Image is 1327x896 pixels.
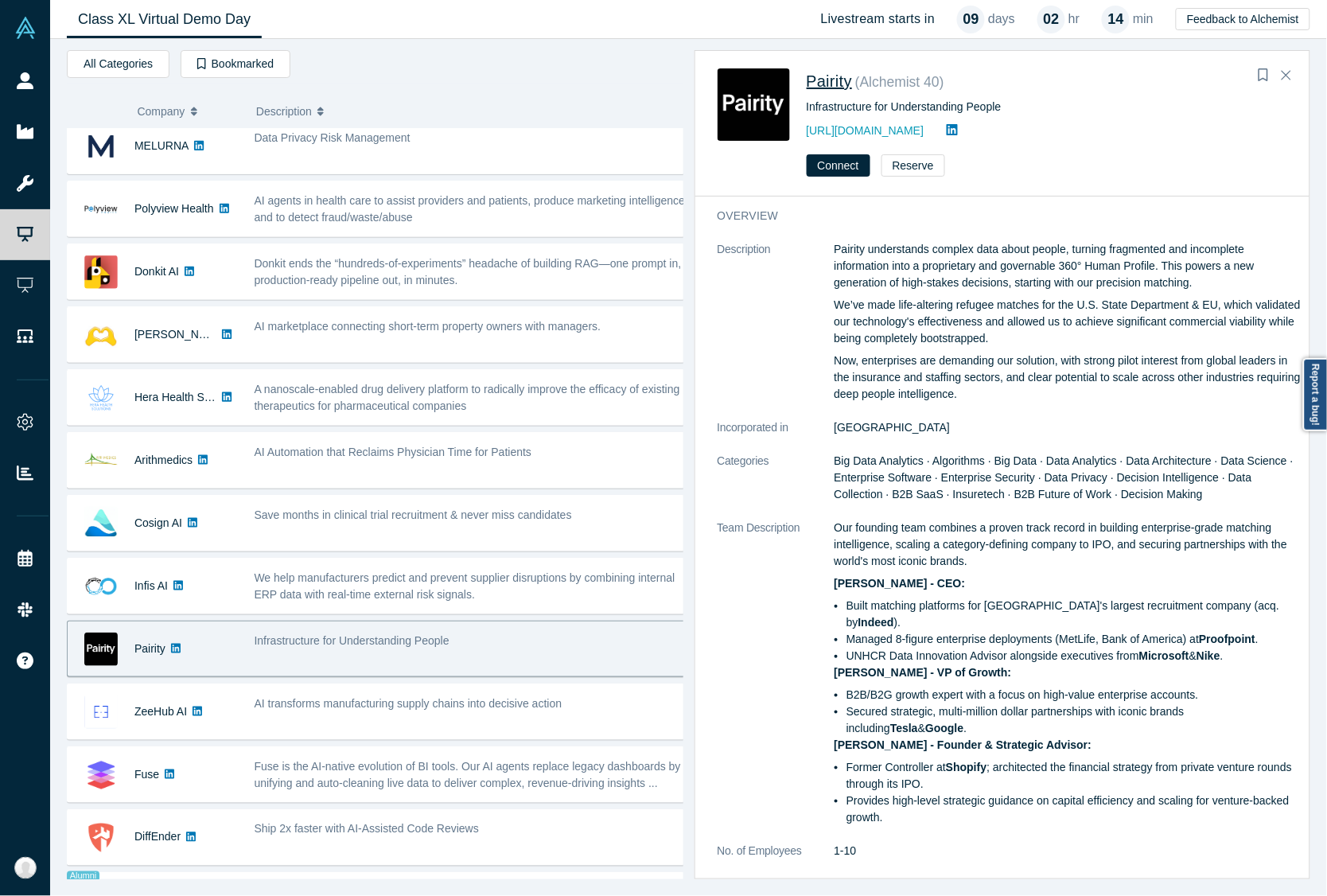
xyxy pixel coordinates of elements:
li: Managed 8-figure enterprise deployments (MetLife, Bank of America) at . [846,631,1302,648]
div: Infrastructure for Understanding People [807,99,1288,115]
li: Former Controller at ; architected the financial strategy from private venture rounds through its... [846,759,1302,793]
p: days [988,10,1015,29]
strong: Google [925,722,963,734]
p: Pairity understands complex data about people, turning fragmented and incomplete information into... [835,241,1303,291]
a: Cosign AI [134,516,182,529]
p: Our founding team combines a proven track record in building enterprise-grade matching intelligen... [835,520,1303,570]
dt: No. of Employees [718,843,835,876]
span: A nanoscale-enabled drug delivery platform to radically improve the efficacy of existing therapeu... [255,383,680,412]
strong: Tesla [890,722,918,734]
button: Company [138,95,240,128]
button: Connect [807,154,870,177]
li: B2B/B2G growth expert with a focus on high-value enterprise accounts. [846,687,1302,703]
a: MELURNA [134,139,189,152]
img: MELURNA's Logo [84,130,118,163]
dt: Description [718,241,835,419]
a: Polyview Health [134,202,214,215]
strong: [PERSON_NAME] - Founder & Strategic Advisor: [835,738,1092,751]
span: Infrastructure for Understanding People [255,634,449,647]
a: Infis AI [134,579,168,592]
div: 14 [1102,6,1130,33]
span: Company [138,95,185,128]
li: Built matching platforms for [GEOGRAPHIC_DATA]'s largest recruitment company (acq. by ). [846,598,1302,631]
strong: [PERSON_NAME] - VP of Growth: [835,666,1012,679]
img: Pairity's Logo [718,68,790,141]
button: All Categories [67,50,169,78]
span: Donkit ends the “hundreds-of-experiments” headache of building RAG—one prompt in, production-read... [255,257,682,286]
strong: Microsoft [1139,649,1189,662]
img: Fuse's Logo [84,758,118,792]
dt: Categories [718,453,835,520]
img: Hera Health Solutions's Logo [84,381,118,415]
img: Donkit AI's Logo [84,255,118,289]
a: Donkit AI [134,265,179,278]
strong: Shopify [946,761,986,773]
button: Feedback to Alchemist [1176,8,1310,30]
img: Arithmedics's Logo [84,444,118,477]
img: Infis AI's Logo [84,570,118,603]
img: ZeeHub AI's Logo [84,695,118,729]
a: Class XL Virtual Demo Day [67,1,262,38]
span: AI agents in health care to assist providers and patients, produce marketing intelligence, and to... [255,194,689,224]
img: Polyview Health's Logo [84,193,118,226]
dt: Incorporated in [718,419,835,453]
dd: 1-10 [835,843,1303,859]
button: Reserve [881,154,945,177]
strong: [PERSON_NAME] - CEO: [835,577,966,590]
a: [URL][DOMAIN_NAME] [807,124,924,137]
a: ZeeHub AI [134,705,187,718]
a: Hera Health Solutions [134,391,243,403]
a: DiffEnder [134,831,181,843]
a: Report a bug! [1303,358,1327,431]
a: Pairity [134,642,165,655]
div: 09 [957,6,985,33]
a: [PERSON_NAME] AI [134,328,239,341]
span: We help manufacturers predict and prevent supplier disruptions by combining internal ERP data wit... [255,571,675,601]
p: hr [1068,10,1080,29]
span: AI marketplace connecting short-term property owners with managers. [255,320,601,333]
li: Provides high-level strategic guidance on capital efficiency and scaling for venture-backed growth. [846,793,1302,826]
a: Pairity [807,72,853,90]
button: Bookmarked [181,50,290,78]
a: Arithmedics [134,454,193,466]
button: Bookmark [1252,64,1274,87]
span: Alumni [67,871,99,882]
img: Besty AI's Logo [84,318,118,352]
span: AI transforms manufacturing supply chains into decisive action [255,697,562,710]
li: Secured strategic, multi-million dollar partnerships with iconic brands including & . [846,703,1302,737]
strong: Nike [1197,649,1220,662]
strong: Indeed [858,616,894,629]
small: ( Alchemist 40 ) [855,74,944,90]
button: Description [256,95,672,128]
span: Data Privacy Risk Management [255,131,411,144]
a: Fuse [134,768,159,781]
button: Close [1274,63,1298,88]
span: Fuse is the AI-native evolution of BI tools. Our AI agents replace legacy dashboards by unifying ... [255,760,681,789]
li: Bootstrapped to $1.5M+ revenue in 2.5 years w/ six-figure ACV [846,876,1302,893]
img: Pairity's Logo [84,633,118,666]
strong: Proofpoint [1199,633,1255,645]
li: UNHCR Data Innovation Advisor alongside executives from & . [846,648,1302,664]
span: Save months in clinical trial recruitment & never miss candidates [255,508,572,521]
p: min [1133,10,1154,29]
span: Big Data Analytics · Algorithms · Big Data · Data Analytics · Data Architecture · Data Science · ... [835,454,1294,501]
img: Anna Sanchez's Account [14,857,37,879]
p: We’ve made life-altering refugee matches for the U.S. State Department & EU, which validated our ... [835,297,1303,347]
span: Description [256,95,312,128]
h4: Livestream starts in [821,11,936,26]
span: Ship 2x faster with AI-Assisted Code Reviews [255,823,479,836]
span: AI Automation that Reclaims Physician Time for Patients [255,446,532,458]
img: Cosign AI's Logo [84,507,118,540]
dd: [GEOGRAPHIC_DATA] [835,419,1303,436]
p: Now, enterprises are demanding our solution, with strong pilot interest from global leaders in th... [835,353,1303,403]
h3: overview [718,208,1281,224]
div: 02 [1037,6,1065,33]
dt: Team Description [718,520,835,843]
img: Alchemist Vault Logo [14,17,37,39]
img: DiffEnder's Logo [84,821,118,855]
